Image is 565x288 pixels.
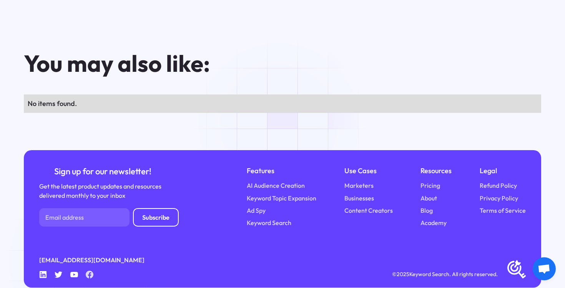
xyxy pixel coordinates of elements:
a: Businesses [344,194,374,203]
a: Keyword Search [247,218,291,227]
a: Content Creators [344,206,393,215]
a: Privacy Policy [480,194,518,203]
div: Legal [480,166,526,176]
a: AI Audience Creation [247,181,305,190]
a: Refund Policy [480,181,517,190]
a: About [420,194,437,203]
div: Features [247,166,316,176]
h3: You may also like: [24,51,396,76]
a: Blog [420,206,433,215]
input: Subscribe [133,208,179,227]
a: [EMAIL_ADDRESS][DOMAIN_NAME] [39,255,145,265]
form: Newsletter Form [39,208,179,227]
a: Pricing [420,181,440,190]
a: Ad Spy [247,206,266,215]
a: Academy [420,218,447,227]
a: Keyword Topic Expansion [247,194,316,203]
div: Sign up for our newsletter! [39,166,166,177]
div: Use Cases [344,166,393,176]
div: Resources [420,166,452,176]
a: Marketers [344,181,374,190]
div: Get the latest product updates and resources delivered monthly to your inbox [39,182,166,200]
div: No items found. [28,98,537,109]
a: Open chat [533,257,556,280]
input: Email address [39,208,130,227]
div: © Keyword Search. All rights reserved. [392,270,498,278]
span: 2025 [397,271,409,278]
a: Terms of Service [480,206,526,215]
